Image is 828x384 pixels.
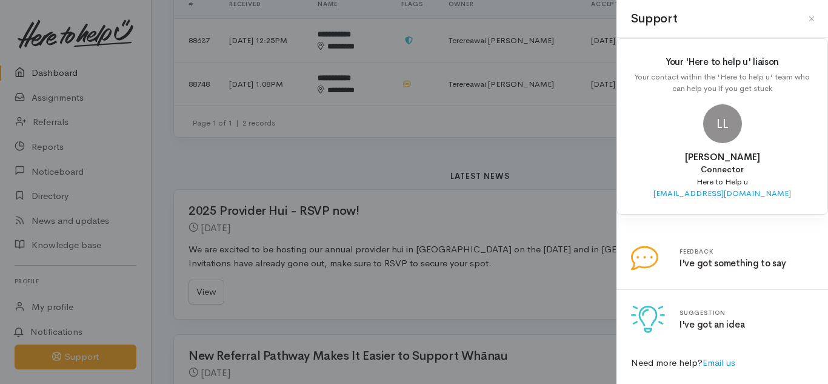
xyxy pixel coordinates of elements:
div: Need more help? [624,349,821,377]
span: LL [703,104,742,143]
span: Here to Help u [696,177,748,187]
a: [EMAIL_ADDRESS][DOMAIN_NAME] [653,188,791,198]
h2: Support [631,10,677,28]
b: [PERSON_NAME] [685,151,760,163]
p: Your contact within the 'Here to help u' team who can help you if you get stuck [632,71,813,95]
button: Close [802,9,821,29]
h4: Your 'Here to help u' liaison [632,57,813,67]
b: Connector [701,164,744,175]
a: Email us [703,357,735,368]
